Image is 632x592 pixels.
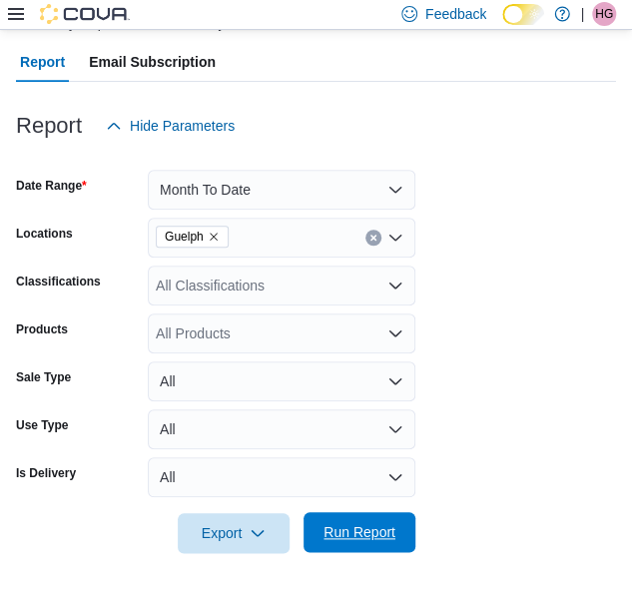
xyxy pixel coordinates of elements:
input: Dark Mode [502,4,544,25]
button: Clear input [365,230,381,246]
button: Open list of options [387,278,403,294]
button: Open list of options [387,230,403,246]
span: Report [20,42,65,82]
button: All [148,409,415,449]
p: | [580,2,584,26]
button: Month To Date [148,170,415,210]
button: Open list of options [387,325,403,341]
button: Run Report [304,512,415,552]
button: Hide Parameters [98,106,243,146]
label: Products [16,321,68,337]
label: Use Type [16,417,68,433]
label: Is Delivery [16,465,76,481]
span: HG [595,2,613,26]
span: Guelph [165,227,204,247]
h3: Report [16,114,82,138]
button: Export [178,513,290,553]
span: Run Report [323,522,395,542]
label: Locations [16,226,73,242]
label: Date Range [16,178,87,194]
span: Dark Mode [502,25,503,26]
span: Export [190,513,278,553]
button: Remove Guelph from selection in this group [208,231,220,243]
span: Feedback [425,4,486,24]
label: Classifications [16,274,101,290]
img: Cova [40,4,130,24]
span: Hide Parameters [130,116,235,136]
button: All [148,457,415,497]
button: All [148,361,415,401]
span: Guelph [156,226,229,248]
span: Email Subscription [89,42,216,82]
div: Hannah Gabriel [592,2,616,26]
label: Sale Type [16,369,71,385]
